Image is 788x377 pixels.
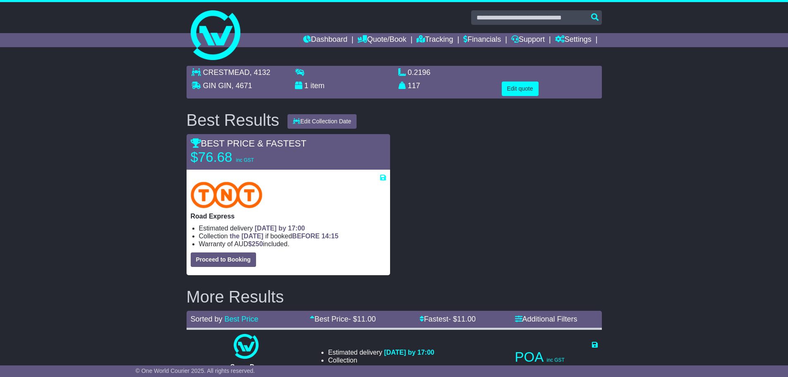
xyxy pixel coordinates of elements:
li: Estimated delivery [199,224,386,232]
a: Quote/Book [357,33,406,47]
a: Fastest- $11.00 [419,315,476,323]
li: Warranty of AUD included. [199,240,386,248]
a: Support [511,33,545,47]
button: Edit Collection Date [287,114,357,129]
span: 117 [408,82,420,90]
span: if booked [230,233,338,240]
span: the [DATE] [230,233,263,240]
span: Sorted by [191,315,223,323]
span: 11.00 [457,315,476,323]
span: 14:15 [321,233,338,240]
span: 250 [252,240,263,247]
span: , 4132 [250,68,271,77]
li: Warranty of AUD included. [328,364,434,372]
img: One World Courier: Same Day Nationwide(quotes take 0.5-1 hour) [234,334,259,359]
p: POA [515,349,598,365]
span: GIN GIN [203,82,232,90]
span: 250 [381,365,393,372]
a: Dashboard [303,33,347,47]
span: - $ [348,315,376,323]
a: Best Price- $11.00 [310,315,376,323]
a: Tracking [417,33,453,47]
span: , 4671 [232,82,252,90]
p: $76.68 [191,149,294,166]
a: Best Price [225,315,259,323]
li: Collection [199,232,386,240]
li: Estimated delivery [328,348,434,356]
span: - $ [448,315,476,323]
span: item [311,82,325,90]
h2: More Results [187,288,602,306]
span: 1 [304,82,309,90]
span: inc GST [236,157,254,163]
span: BEFORE [292,233,320,240]
li: Collection [328,356,434,364]
span: 0.2196 [408,68,431,77]
span: $ [248,240,263,247]
button: Edit quote [502,82,539,96]
span: CRESTMEAD [203,68,250,77]
a: Financials [463,33,501,47]
span: [DATE] by 17:00 [384,349,434,356]
img: TNT Domestic: Road Express [191,182,263,208]
span: 11.00 [357,315,376,323]
span: [DATE] by 17:00 [255,225,305,232]
span: $ [378,365,393,372]
a: Settings [555,33,592,47]
span: BEST PRICE & FASTEST [191,138,307,149]
a: Additional Filters [515,315,577,323]
div: Best Results [182,111,284,129]
button: Proceed to Booking [191,252,256,267]
span: © One World Courier 2025. All rights reserved. [136,367,255,374]
p: Road Express [191,212,386,220]
span: inc GST [547,357,565,363]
